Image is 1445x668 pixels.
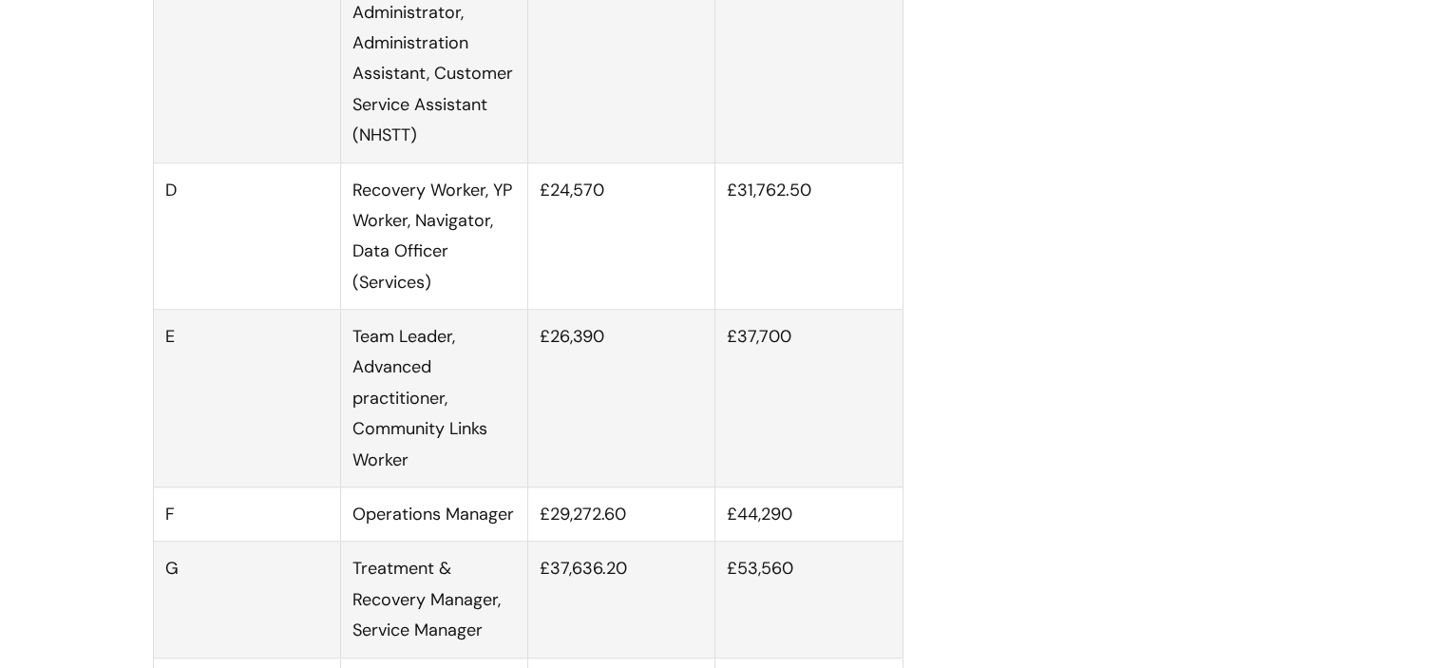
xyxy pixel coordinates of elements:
td: £29,272.60 [528,487,715,542]
td: G [153,542,340,658]
td: Team Leader, Advanced practitioner, Community Links Worker [340,310,527,487]
td: £26,390 [528,310,715,487]
td: £44,290 [715,487,903,542]
td: D [153,162,340,310]
td: F [153,487,340,542]
td: £37,636.20 [528,542,715,658]
td: Treatment & Recovery Manager, Service Manager [340,542,527,658]
td: E [153,310,340,487]
td: £53,560 [715,542,903,658]
td: £24,570 [528,162,715,310]
td: Recovery Worker, YP Worker, Navigator, Data Officer (Services) [340,162,527,310]
td: £31,762.50 [715,162,903,310]
td: Operations Manager [340,487,527,542]
td: £37,700 [715,310,903,487]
